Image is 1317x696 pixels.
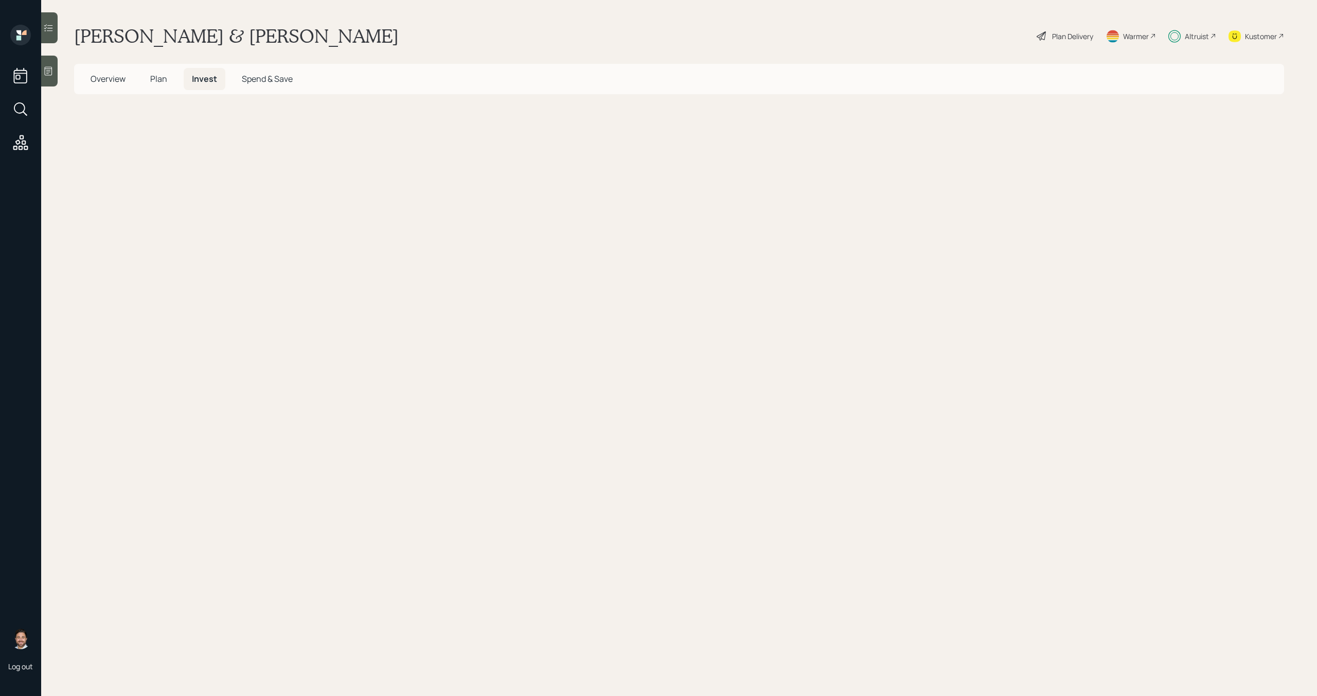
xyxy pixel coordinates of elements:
h1: [PERSON_NAME] & [PERSON_NAME] [74,25,399,47]
div: Log out [8,662,33,671]
div: Warmer [1123,31,1149,42]
img: michael-russo-headshot.png [10,629,31,649]
span: Overview [91,73,126,84]
div: Altruist [1185,31,1209,42]
span: Invest [192,73,217,84]
span: Plan [150,73,167,84]
span: Spend & Save [242,73,293,84]
div: Plan Delivery [1052,31,1093,42]
div: Kustomer [1245,31,1277,42]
